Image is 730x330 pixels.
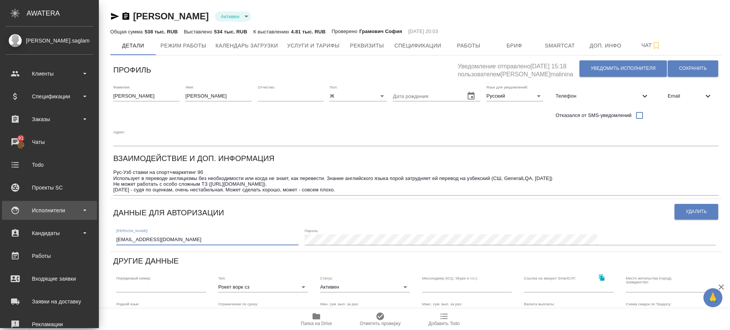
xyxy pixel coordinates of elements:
div: RUB [524,308,614,318]
span: Детали [115,41,151,51]
div: Чаты [6,136,93,148]
div: [PERSON_NAME].saglam [6,36,93,45]
label: Схема скидок по Традосу: [626,302,671,306]
div: Работы [6,250,93,262]
p: Общая сумма [110,29,144,35]
label: Имя: [186,85,194,89]
label: Статус: [320,276,333,280]
div: Ж [330,91,387,101]
div: Телефон [549,88,655,104]
div: Todo [6,159,93,171]
div: Активен [320,282,410,292]
button: Отметить проверку [348,309,412,330]
button: Сохранить [668,60,718,77]
span: Календарь загрузки [216,41,278,51]
p: 534 тыс. RUB [214,29,247,35]
span: Чат [633,41,670,50]
a: Входящие заявки [2,269,97,288]
label: [PERSON_NAME]: [116,229,148,233]
div: Рокет ворк сз [218,282,308,292]
span: Папка на Drive [301,321,332,326]
label: Мин. сум. вып. за раз: [320,302,359,306]
h6: Профиль [113,64,151,76]
span: Спецификации [394,41,441,51]
div: Рекламации [6,319,93,330]
label: Порядковый номер: [116,276,151,280]
div: Узбекский [116,308,206,318]
button: Добавить Todo [412,309,476,330]
button: Скопировать ссылку [594,270,609,286]
h5: Уведомление отправлено [DATE] 15:18 пользователем [PERSON_NAME]malinina [458,58,579,79]
span: Smartcat [542,41,578,51]
div: Активен [215,11,251,22]
label: Мессенджер (ICQ, Skype и т.п.): [422,276,478,280]
a: 91Чаты [2,133,97,152]
span: Уведомить исполнителя [591,65,655,72]
span: Сохранить [679,65,707,72]
textarea: Рус-Узб ставки на спорт+маркетинг 9б Использует в переводе англицизмы без необходимости или когда... [113,169,719,193]
div: Email [662,88,719,104]
div: AWATERA [27,6,99,21]
label: Ссылка на аккаунт SmartCAT: [524,276,576,280]
span: Удалить [686,208,707,215]
span: 91 [14,134,28,142]
a: Todo [2,155,97,174]
label: Макс. сум. вып. за раз: [422,302,462,306]
a: Проекты SC [2,178,97,197]
div: Входящие заявки [6,273,93,284]
label: Язык для уведомлений: [486,85,528,89]
div: Проекты SC [6,182,93,193]
div: Заказы [6,114,93,125]
label: Ограничение по сроку: [218,302,258,306]
div: Заявки на доставку [6,296,93,307]
h6: Взаимодействие и доп. информация [113,152,275,164]
button: Удалить [674,204,718,219]
div: Исполнители [6,205,93,216]
button: Активен [219,13,242,20]
a: [PERSON_NAME] [133,11,209,21]
div: Русский [486,91,543,101]
h6: Другие данные [113,255,179,267]
p: Грамович София [359,28,402,35]
a: Заявки на доставку [2,292,97,311]
span: Режим работы [160,41,206,51]
p: Выставлено [184,29,214,35]
label: Тип: [218,276,225,280]
button: Скопировать ссылку для ЯМессенджера [110,12,119,21]
div: раз в месяц [218,308,308,318]
label: Отчество: [258,85,275,89]
p: 4.81 тыс. RUB [291,29,325,35]
div: Кандидаты [6,227,93,239]
div: Клиенты [6,68,93,79]
span: Отметить проверку [360,321,400,326]
span: Бриф [496,41,533,51]
label: Фамилия: [113,85,130,89]
label: Место жительства (город), гражданство: [626,276,693,284]
svg: Подписаться [652,41,661,50]
p: 538 тыс. RUB [144,29,178,35]
span: Email [668,92,703,100]
button: Папка на Drive [284,309,348,330]
p: К выставлению [253,29,291,35]
label: Адрес: [113,130,125,134]
label: Пол: [330,85,338,89]
button: Скопировать ссылку [121,12,130,21]
span: Услуги и тарифы [287,41,340,51]
p: [DATE] 20:03 [408,28,438,35]
a: Работы [2,246,97,265]
h6: Данные для авторизации [113,207,224,219]
div: Спецификации [6,91,93,102]
div: AWATERA 2018 [626,308,716,318]
span: Работы [451,41,487,51]
span: Доп. инфо [587,41,624,51]
span: Реквизиты [349,41,385,51]
p: Проверено [332,28,359,35]
span: Добавить Todo [428,321,460,326]
span: Отказался от SMS-уведомлений [555,112,632,119]
button: 🙏 [703,288,722,307]
label: Валюта выплаты: [524,302,555,306]
span: 🙏 [706,290,719,306]
label: Пароль: [305,229,319,233]
span: Телефон [555,92,640,100]
button: Уведомить исполнителя [579,60,667,77]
